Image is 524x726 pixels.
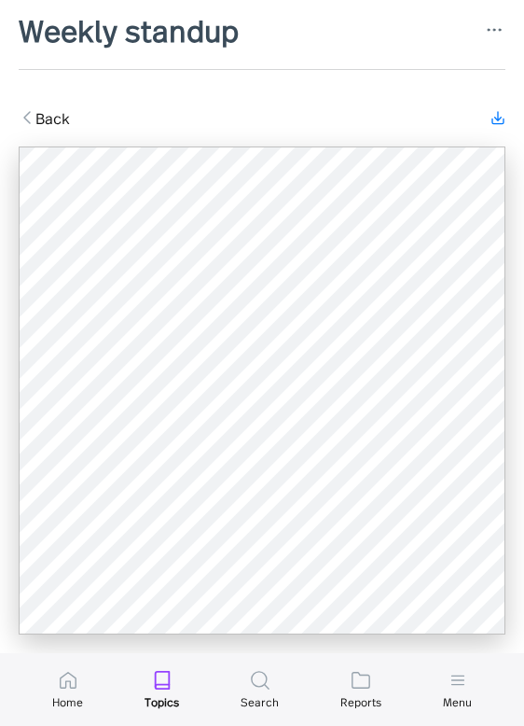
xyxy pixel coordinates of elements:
[13,9,244,50] div: Weekly standup
[145,694,179,709] div: Topics
[241,694,279,709] div: Search
[52,694,83,709] div: Home
[35,107,70,128] div: Back
[340,694,381,709] div: Reports
[443,694,472,709] div: Menu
